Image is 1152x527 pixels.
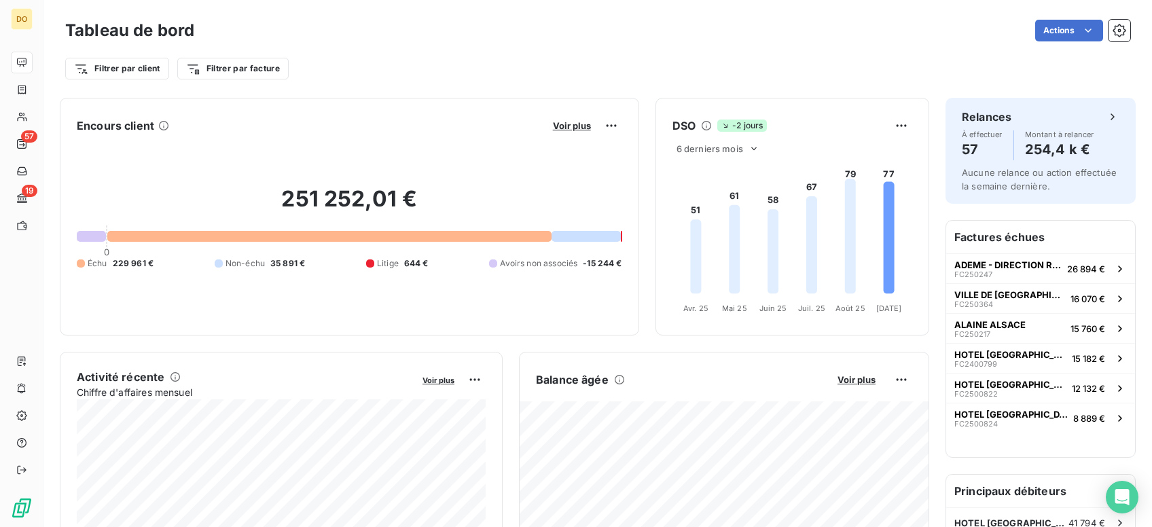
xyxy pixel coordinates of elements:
span: Chiffre d'affaires mensuel [77,385,413,399]
span: FC2400799 [954,360,997,368]
h6: Relances [962,109,1011,125]
span: FC2500824 [954,420,998,428]
button: Voir plus [549,120,595,132]
span: 6 derniers mois [677,143,743,154]
h6: Activité récente [77,369,164,385]
span: FC250364 [954,300,993,308]
span: 15 760 € [1070,323,1105,334]
div: Open Intercom Messenger [1106,481,1138,513]
button: Voir plus [418,374,458,386]
span: HOTEL [GEOGRAPHIC_DATA] [954,349,1066,360]
span: ADEME - DIRECTION RÉGIONALE GRAND EST [954,259,1062,270]
h4: 254,4 k € [1025,139,1094,160]
span: 57 [21,130,37,143]
span: 35 891 € [270,257,305,270]
span: Litige [377,257,399,270]
button: Actions [1035,20,1103,41]
button: ALAINE ALSACEFC25021715 760 € [946,313,1135,343]
span: -2 jours [717,120,767,132]
h6: Balance âgée [536,371,609,388]
span: 229 961 € [113,257,154,270]
span: FC250247 [954,270,992,278]
tspan: Juin 25 [759,304,787,313]
span: À effectuer [962,130,1003,139]
button: HOTEL [GEOGRAPHIC_DATA]FC250082212 132 € [946,373,1135,403]
tspan: Août 25 [835,304,865,313]
span: 16 070 € [1070,293,1105,304]
span: Voir plus [422,376,454,385]
span: HOTEL [GEOGRAPHIC_DATA] [954,379,1066,390]
span: 15 182 € [1072,353,1105,364]
span: 26 894 € [1067,263,1105,274]
img: Logo LeanPay [11,497,33,519]
span: Voir plus [553,120,591,131]
span: Non-échu [226,257,265,270]
h6: DSO [672,117,696,134]
h6: Principaux débiteurs [946,475,1135,507]
span: 0 [104,247,109,257]
span: -15 244 € [583,257,622,270]
span: 12 132 € [1072,383,1105,394]
span: 19 [22,185,37,197]
tspan: [DATE] [876,304,901,313]
h6: Factures échues [946,221,1135,253]
button: Filtrer par client [65,58,169,79]
h6: Encours client [77,117,154,134]
span: Voir plus [838,374,876,385]
span: ALAINE ALSACE [954,319,1026,330]
span: HOTEL [GEOGRAPHIC_DATA] [954,409,1068,420]
h4: 57 [962,139,1003,160]
button: HOTEL [GEOGRAPHIC_DATA]FC25008248 889 € [946,403,1135,433]
span: FC2500822 [954,390,998,398]
button: Filtrer par facture [177,58,289,79]
tspan: Avr. 25 [683,304,708,313]
div: DO [11,8,33,30]
span: VILLE DE [GEOGRAPHIC_DATA] [954,289,1065,300]
button: Voir plus [833,374,880,386]
span: 644 € [404,257,429,270]
span: Montant à relancer [1025,130,1094,139]
button: ADEME - DIRECTION RÉGIONALE GRAND ESTFC25024726 894 € [946,253,1135,283]
span: Avoirs non associés [500,257,577,270]
h2: 251 252,01 € [77,185,622,226]
button: VILLE DE [GEOGRAPHIC_DATA]FC25036416 070 € [946,283,1135,313]
tspan: Juil. 25 [797,304,825,313]
tspan: Mai 25 [721,304,746,313]
h3: Tableau de bord [65,18,194,43]
span: Aucune relance ou action effectuée la semaine dernière. [962,167,1117,192]
span: 8 889 € [1073,413,1105,424]
span: Échu [88,257,107,270]
button: HOTEL [GEOGRAPHIC_DATA]FC240079915 182 € [946,343,1135,373]
span: FC250217 [954,330,990,338]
